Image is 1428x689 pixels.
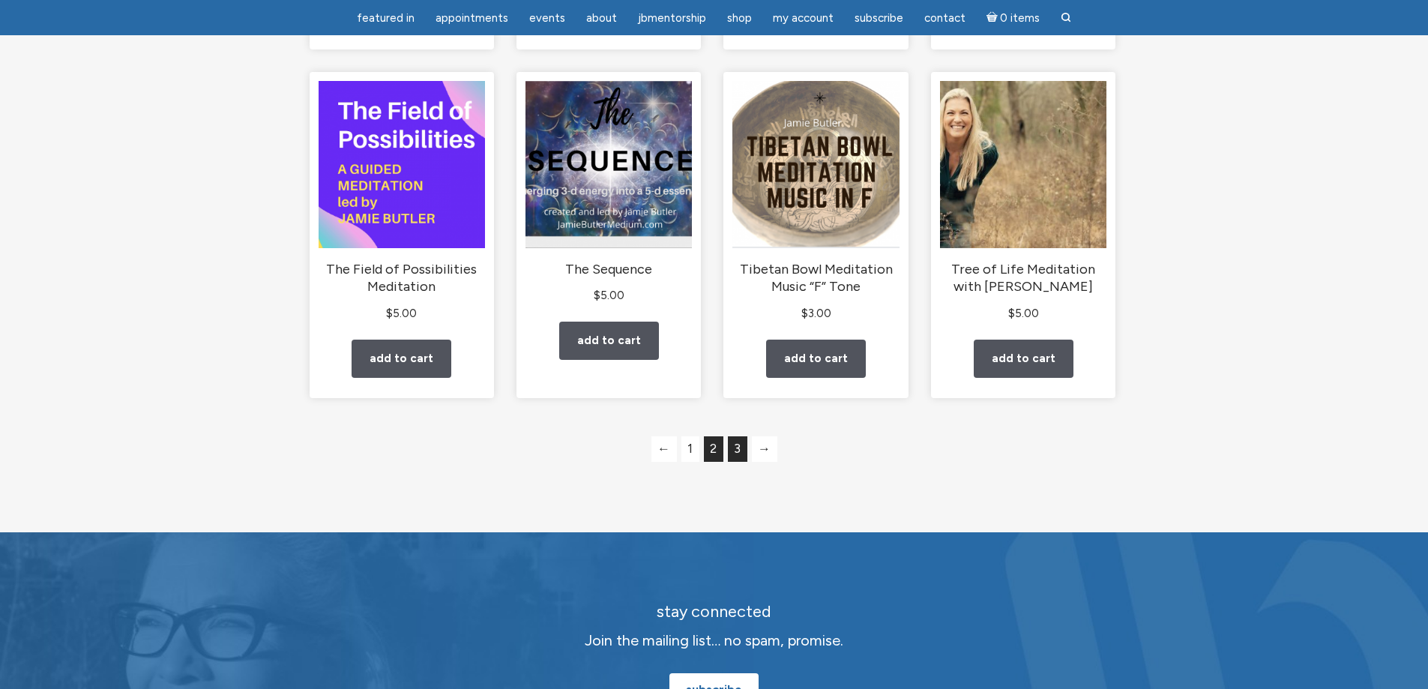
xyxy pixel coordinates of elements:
[773,11,834,25] span: My Account
[525,261,692,279] h2: The Sequence
[915,4,974,33] a: Contact
[520,4,574,33] a: Events
[974,340,1073,378] a: Add to cart: “Tree of Life Meditation with Jamie Butler”
[718,4,761,33] a: Shop
[386,307,417,320] bdi: 5.00
[448,629,980,652] p: Join the mailing list… no spam, promise.
[348,4,424,33] a: featured in
[940,81,1106,322] a: Tree of Life Meditation with [PERSON_NAME] $5.00
[704,436,723,462] span: Page 2
[1000,13,1040,24] span: 0 items
[727,11,752,25] span: Shop
[586,11,617,25] span: About
[846,4,912,33] a: Subscribe
[752,436,777,462] a: →
[732,81,899,247] img: Tibetan Bowl Meditation Music "F" Tone
[577,4,626,33] a: About
[319,81,485,247] img: The Field of Possibilities Meditation
[638,11,706,25] span: JBMentorship
[525,81,692,305] a: The Sequence $5.00
[529,11,565,25] span: Events
[594,289,624,302] bdi: 5.00
[940,81,1106,247] img: Tree of Life Meditation with Jamie Butler
[594,289,600,302] span: $
[801,307,831,320] bdi: 3.00
[764,4,843,33] a: My Account
[924,11,965,25] span: Contact
[386,307,393,320] span: $
[1008,307,1015,320] span: $
[357,11,415,25] span: featured in
[681,436,699,462] a: Page 1
[525,81,692,247] img: The Sequence
[855,11,903,25] span: Subscribe
[801,307,808,320] span: $
[448,603,980,621] h2: stay connected
[427,4,517,33] a: Appointments
[986,11,1001,25] i: Cart
[436,11,508,25] span: Appointments
[319,81,485,322] a: The Field of Possibilities Meditation $5.00
[310,433,1119,472] nav: Product Pagination
[319,261,485,296] h2: The Field of Possibilities Meditation
[977,2,1049,33] a: Cart0 items
[940,261,1106,296] h2: Tree of Life Meditation with [PERSON_NAME]
[1008,307,1039,320] bdi: 5.00
[352,340,451,378] a: Add to cart: “The Field of Possibilities Meditation”
[651,436,677,462] a: ←
[629,4,715,33] a: JBMentorship
[559,322,659,360] a: Add to cart: “The Sequence”
[766,340,866,378] a: Add to cart: “Tibetan Bowl Meditation Music "F" Tone”
[728,436,747,462] a: Page 3
[732,81,899,322] a: Tibetan Bowl Meditation Music “F” Tone $3.00
[732,261,899,296] h2: Tibetan Bowl Meditation Music “F” Tone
